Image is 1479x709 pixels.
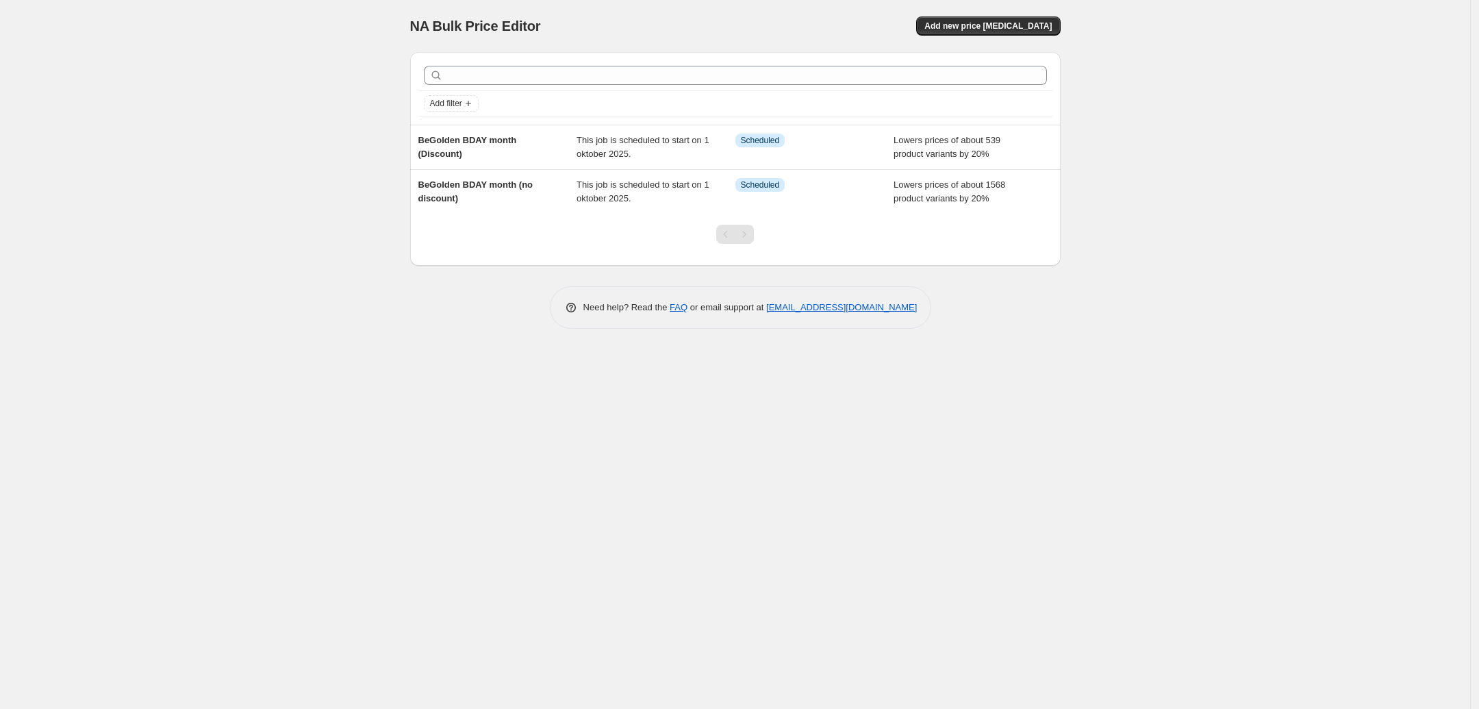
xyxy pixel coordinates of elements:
[577,179,709,203] span: This job is scheduled to start on 1 oktober 2025.
[577,135,709,159] span: This job is scheduled to start on 1 oktober 2025.
[894,135,1000,159] span: Lowers prices of about 539 product variants by 20%
[924,21,1052,32] span: Add new price [MEDICAL_DATA]
[418,179,533,203] span: BeGolden BDAY month (no discount)
[741,135,780,146] span: Scheduled
[741,179,780,190] span: Scheduled
[670,302,687,312] a: FAQ
[424,95,479,112] button: Add filter
[716,225,754,244] nav: Pagination
[410,18,541,34] span: NA Bulk Price Editor
[766,302,917,312] a: [EMAIL_ADDRESS][DOMAIN_NAME]
[894,179,1005,203] span: Lowers prices of about 1568 product variants by 20%
[430,98,462,109] span: Add filter
[418,135,517,159] span: BeGolden BDAY month (Discount)
[916,16,1060,36] button: Add new price [MEDICAL_DATA]
[583,302,670,312] span: Need help? Read the
[687,302,766,312] span: or email support at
